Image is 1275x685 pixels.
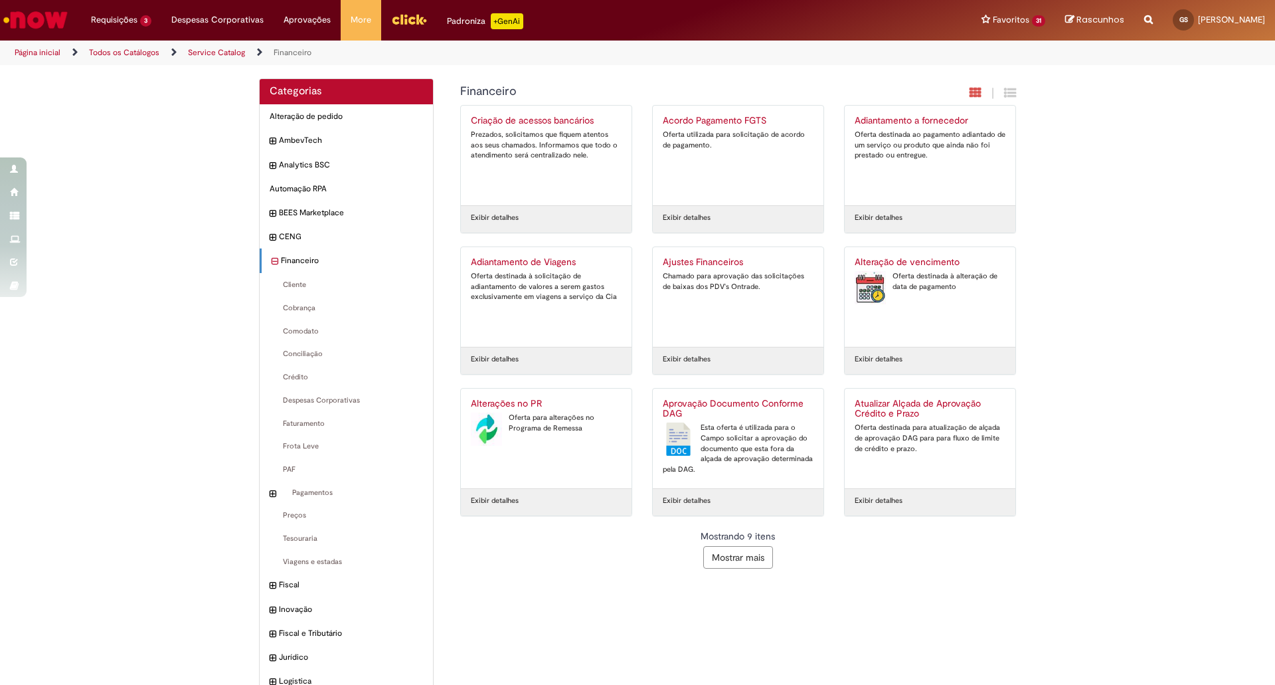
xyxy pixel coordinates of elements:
a: Exibir detalhes [663,213,711,223]
span: BEES Marketplace [279,207,423,219]
span: Tesouraria [270,534,423,544]
h2: Criação de acessos bancários [471,116,622,126]
span: Crédito [270,372,423,383]
span: Favoritos [993,13,1029,27]
span: Financeiro [281,255,423,266]
a: Aprovação Documento Conforme DAG Aprovação Documento Conforme DAG Esta oferta é utilizada para o ... [653,389,823,488]
div: PAF [260,458,433,482]
div: Despesas Corporativas [260,389,433,413]
div: Automação RPA [260,177,433,201]
div: Chamado para aprovação das solicitações de baixas dos PDV's Ontrade. [663,271,813,292]
a: Todos os Catálogos [89,47,159,58]
a: Ajustes Financeiros Chamado para aprovação das solicitações de baixas dos PDV's Ontrade. [653,247,823,347]
div: Oferta destinada para atualização de alçada de aprovação DAG para para fluxo de limite de crédito... [855,423,1005,454]
span: Automação RPA [270,183,423,195]
h2: Alteração de vencimento [855,257,1005,268]
i: expandir categoria Fiscal [270,579,276,593]
span: Despesas Corporativas [171,13,264,27]
h2: Alterações no PR [471,399,622,409]
span: Frota Leve [270,441,423,452]
h2: Ajustes Financeiros [663,257,813,268]
div: Alteração de pedido [260,104,433,129]
span: Rascunhos [1076,13,1124,26]
i: expandir categoria Jurídico [270,652,276,665]
span: Pagamentos [279,488,423,498]
span: Faturamento [270,419,423,429]
span: Jurídico [279,652,423,663]
div: Oferta destinada ao pagamento adiantado de um serviço ou produto que ainda não foi prestado ou en... [855,130,1005,161]
img: click_logo_yellow_360x200.png [391,9,427,29]
a: Exibir detalhes [471,213,519,223]
div: Esta oferta é utilizada para o Campo solicitar a aprovação do documento que esta fora da alçada d... [663,423,813,475]
div: Oferta destinada à alteração de data de pagamento [855,271,1005,292]
div: expandir categoria Pagamentos Pagamentos [260,481,433,505]
span: Preços [270,510,423,521]
a: Exibir detalhes [855,213,902,223]
div: expandir categoria Inovação Inovação [260,597,433,622]
span: Comodato [270,326,423,337]
span: Requisições [91,13,137,27]
a: Alterações no PR Alterações no PR Oferta para alterações no Programa de Remessa [461,389,632,488]
div: Padroniza [447,13,523,29]
span: 3 [140,15,151,27]
span: Viagens e estadas [270,557,423,567]
img: Alterações no PR [471,413,502,446]
h2: Categorias [270,86,423,98]
img: Alteração de vencimento [855,271,886,304]
span: Conciliação [270,349,423,359]
i: expandir categoria Inovação [270,604,276,617]
div: Viagens e estadas [260,550,433,574]
div: expandir categoria AmbevTech AmbevTech [260,128,433,153]
i: expandir categoria BEES Marketplace [270,207,276,221]
a: Rascunhos [1065,14,1124,27]
a: Service Catalog [188,47,245,58]
ul: Trilhas de página [10,41,840,65]
a: Criação de acessos bancários Prezados, solicitamos que fiquem atentos aos seus chamados. Informam... [461,106,632,205]
span: Cobrança [270,303,423,314]
span: Analytics BSC [279,159,423,171]
div: Crédito [260,365,433,389]
span: [PERSON_NAME] [1198,14,1265,25]
div: Cobrança [260,296,433,320]
div: Cliente [260,273,433,297]
div: Faturamento [260,412,433,436]
div: Oferta utilizada para solicitação de acordo de pagamento. [663,130,813,150]
h2: Aprovação Documento Conforme DAG [663,399,813,420]
div: Preços [260,504,433,528]
h2: Adiantamento de Viagens [471,257,622,268]
i: Exibição de grade [1004,86,1016,99]
h1: {"description":null,"title":"Financeiro"} Categoria [460,85,873,98]
span: 31 [1032,15,1045,27]
i: expandir categoria Fiscal e Tributário [270,628,276,641]
i: expandir categoria CENG [270,231,276,245]
h2: Adiantamento a fornecedor [855,116,1005,126]
div: Tesouraria [260,527,433,551]
div: expandir categoria CENG CENG [260,225,433,249]
div: Oferta para alterações no Programa de Remessa [471,413,622,433]
span: Despesas Corporativas [270,395,423,406]
div: recolher categoria Financeiro Financeiro [260,248,433,273]
a: Exibir detalhes [855,354,902,365]
span: CENG [279,231,423,243]
a: Exibir detalhes [471,496,519,506]
span: AmbevTech [279,135,423,146]
a: Alteração de vencimento Alteração de vencimento Oferta destinada à alteração de data de pagamento [845,247,1015,347]
span: More [351,13,371,27]
a: Financeiro [274,47,311,58]
a: Adiantamento de Viagens Oferta destinada à solicitação de adiantamento de valores a serem gastos ... [461,247,632,347]
ul: Financeiro subcategorias [260,273,433,573]
div: expandir categoria Jurídico Jurídico [260,645,433,670]
div: Prezados, solicitamos que fiquem atentos aos seus chamados. Informamos que todo o atendimento ser... [471,130,622,161]
i: expandir categoria Analytics BSC [270,159,276,173]
span: Cliente [270,280,423,290]
div: Frota Leve [260,435,433,458]
span: Inovação [279,604,423,615]
div: expandir categoria Fiscal e Tributário Fiscal e Tributário [260,621,433,646]
div: Conciliação [260,342,433,366]
h2: Atualizar Alçada de Aprovação Crédito e Prazo [855,399,1005,420]
i: recolher categoria Financeiro [272,255,278,268]
a: Acordo Pagamento FGTS Oferta utilizada para solicitação de acordo de pagamento. [653,106,823,205]
a: Exibir detalhes [663,354,711,365]
span: Alteração de pedido [270,111,423,122]
span: Fiscal [279,579,423,591]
